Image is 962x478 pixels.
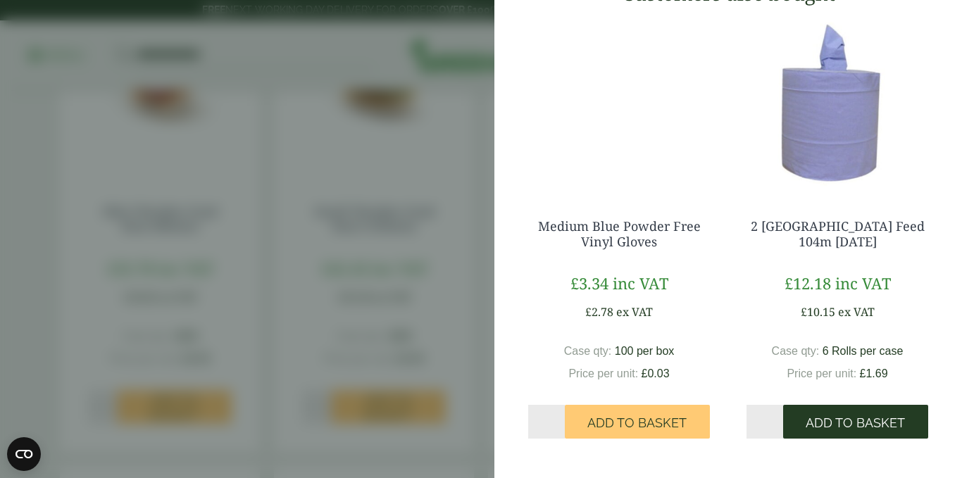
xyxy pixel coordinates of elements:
span: £ [785,272,793,294]
img: 3630017-2-Ply-Blue-Centre-Feed-104m [735,15,939,191]
bdi: 1.69 [860,367,888,379]
bdi: 2.78 [585,304,613,320]
bdi: 0.03 [642,367,670,379]
button: Open CMP widget [7,437,41,471]
span: Add to Basket [587,415,687,431]
span: inc VAT [835,272,891,294]
a: 2 [GEOGRAPHIC_DATA] Feed 104m [DATE] [751,218,925,250]
span: 6 Rolls per case [823,345,904,357]
span: £ [860,367,866,379]
bdi: 12.18 [785,272,831,294]
span: ex VAT [838,304,875,320]
span: ex VAT [616,304,653,320]
bdi: 10.15 [801,304,835,320]
bdi: 3.34 [570,272,608,294]
span: 100 per box [615,345,675,357]
span: Add to Basket [806,415,905,431]
button: Add to Basket [565,405,710,439]
span: £ [801,304,807,320]
span: Price per unit: [787,367,856,379]
button: Add to Basket [783,405,928,439]
span: Case qty: [564,345,612,357]
span: £ [585,304,592,320]
span: Case qty: [772,345,820,357]
span: £ [642,367,648,379]
span: £ [570,272,579,294]
span: inc VAT [613,272,668,294]
span: Price per unit: [568,367,638,379]
a: Medium Blue Powder Free Vinyl Gloves [538,218,701,250]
